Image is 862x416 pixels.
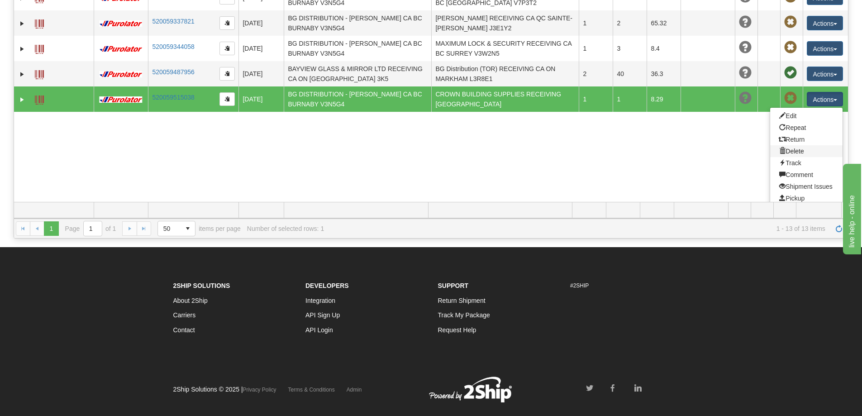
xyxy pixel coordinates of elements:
div: live help - online [7,5,84,16]
a: Privacy Policy [243,387,276,393]
a: Request Help [438,326,476,334]
button: Copy to clipboard [219,16,235,30]
button: Copy to clipboard [219,42,235,55]
a: Shipment Issues [770,181,843,192]
a: Label [35,15,44,30]
a: API Sign Up [305,311,340,319]
button: Actions [807,41,843,56]
a: Return [770,134,843,145]
td: 2 [613,10,647,36]
iframe: chat widget [841,162,861,254]
td: BG DISTRIBUTION - [PERSON_NAME] CA BC BURNABY V3N5G4 [284,10,431,36]
td: [DATE] [238,61,284,86]
a: Carriers [173,311,196,319]
button: Copy to clipboard [219,92,235,106]
a: Track [770,157,843,169]
span: 1 - 13 of 13 items [330,225,825,232]
span: Page sizes drop down [157,221,195,236]
span: Pickup Successfully created [784,67,797,79]
img: 11 - Purolator [98,96,144,103]
a: Contact [173,326,195,334]
td: BAYVIEW GLASS & MIRROR LTD RECEIVING CA ON [GEOGRAPHIC_DATA] 3K5 [284,61,431,86]
a: Expand [18,44,27,53]
a: Repeat [770,122,843,134]
a: Label [35,91,44,106]
strong: Support [438,282,469,289]
a: Expand [18,19,27,28]
td: 2 [579,61,613,86]
a: Expand [18,70,27,79]
strong: Developers [305,282,349,289]
button: Actions [807,16,843,30]
span: Unknown [739,16,752,29]
button: Actions [807,92,843,106]
td: BG DISTRIBUTION - [PERSON_NAME] CA BC BURNABY V3N5G4 [284,36,431,61]
a: Integration [305,297,335,304]
td: CROWN BUILDING SUPPLIES RECEIVING [GEOGRAPHIC_DATA] [431,86,579,112]
a: Terms & Conditions [288,387,335,393]
a: Edit [770,110,843,122]
a: 520059337821 [152,18,194,25]
td: [DATE] [238,10,284,36]
span: Page 1 [44,221,58,236]
span: Unknown [739,92,752,105]
td: [PERSON_NAME] RECEIVING CA QC SAINTE-[PERSON_NAME] J3E1Y2 [431,10,579,36]
a: 520059487956 [152,68,194,76]
button: Copy to clipboard [219,67,235,81]
a: Admin [347,387,362,393]
a: 520059515038 [152,94,194,101]
td: MAXIMUM LOCK & SECURITY RECEIVING CA BC SURREY V3W2N5 [431,36,579,61]
td: 3 [613,36,647,61]
a: Delete shipment [770,145,843,157]
td: BG Distribution (TOR) RECEIVING CA ON MARKHAM L3R8E1 [431,61,579,86]
td: 8.4 [647,36,681,61]
img: 11 - Purolator [98,20,144,27]
h6: #2SHIP [570,283,689,289]
span: 2Ship Solutions © 2025 | [173,386,276,393]
a: Expand [18,95,27,104]
a: Return Shipment [438,297,486,304]
td: 36.3 [647,61,681,86]
span: 50 [163,224,175,233]
a: Track My Package [438,311,490,319]
td: 65.32 [647,10,681,36]
div: Number of selected rows: 1 [247,225,324,232]
td: [DATE] [238,36,284,61]
a: About 2Ship [173,297,208,304]
img: 11 - Purolator [98,71,144,78]
td: 1 [579,86,613,112]
span: Unknown [739,67,752,79]
span: Unknown [739,41,752,54]
td: 40 [613,61,647,86]
a: Comment [770,169,843,181]
img: 11 - Purolator [98,46,144,53]
td: 1 [579,10,613,36]
td: 1 [579,36,613,61]
a: Pickup [770,192,843,204]
a: Refresh [832,221,846,236]
a: Label [35,41,44,55]
button: Actions [807,67,843,81]
span: Pickup Not Assigned [784,41,797,54]
span: Pickup Not Assigned [784,16,797,29]
span: Pickup Not Assigned [784,92,797,105]
input: Page 1 [84,221,102,236]
span: Page of 1 [65,221,116,236]
td: [DATE] [238,86,284,112]
td: BG DISTRIBUTION - [PERSON_NAME] CA BC BURNABY V3N5G4 [284,86,431,112]
a: Label [35,66,44,81]
a: API Login [305,326,333,334]
span: items per page [157,221,241,236]
strong: 2Ship Solutions [173,282,230,289]
a: 520059344058 [152,43,194,50]
td: 8.29 [647,86,681,112]
span: select [181,221,195,236]
td: 1 [613,86,647,112]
